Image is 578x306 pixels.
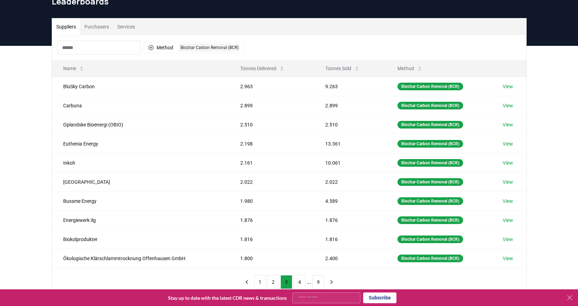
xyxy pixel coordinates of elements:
[314,115,386,134] td: 2.510
[52,115,229,134] td: Oplandske Bioenergi (OBIO)
[52,134,229,153] td: Euthenia Energy
[229,230,314,249] td: 1.816
[314,134,386,153] td: 13.361
[229,153,314,172] td: 2.161
[229,115,314,134] td: 2.510
[254,275,266,289] button: 1
[52,96,229,115] td: Carbuna
[397,235,463,243] div: Biochar Carbon Removal (BCR)
[397,102,463,109] div: Biochar Carbon Removal (BCR)
[229,77,314,96] td: 2.963
[241,275,253,289] button: previous page
[503,236,513,243] a: View
[314,249,386,268] td: 2.400
[503,140,513,147] a: View
[235,61,290,75] button: Tonnes Delivered
[267,275,279,289] button: 2
[503,159,513,166] a: View
[314,153,386,172] td: 10.061
[229,210,314,230] td: 1.876
[397,178,463,186] div: Biochar Carbon Removal (BCR)
[314,210,386,230] td: 1.876
[397,140,463,148] div: Biochar Carbon Removal (BCR)
[397,255,463,262] div: Biochar Carbon Removal (BCR)
[397,83,463,90] div: Biochar Carbon Removal (BCR)
[179,44,240,51] div: Biochar Carbon Removal (BCR)
[280,275,292,289] button: 3
[314,230,386,249] td: 1.816
[503,179,513,185] a: View
[320,61,365,75] button: Tonnes Sold
[397,216,463,224] div: Biochar Carbon Removal (BCR)
[503,198,513,205] a: View
[397,159,463,167] div: Biochar Carbon Removal (BCR)
[326,275,337,289] button: next page
[52,172,229,191] td: [GEOGRAPHIC_DATA]
[312,275,324,289] button: 9
[52,18,80,35] button: Suppliers
[58,61,90,75] button: Name
[52,77,229,96] td: BluSky Carbon
[52,191,229,210] td: Bussme Energy
[229,191,314,210] td: 1.980
[229,249,314,268] td: 1.800
[503,217,513,224] a: View
[80,18,113,35] button: Purchasers
[229,172,314,191] td: 2.022
[392,61,428,75] button: Method
[52,249,229,268] td: Ökologische Klärschlammtrocknung Offenhausen GmbH
[294,275,305,289] button: 4
[314,172,386,191] td: 2.022
[397,121,463,129] div: Biochar Carbon Removal (BCR)
[503,121,513,128] a: View
[397,197,463,205] div: Biochar Carbon Removal (BCR)
[144,42,245,53] button: MethodBiochar Carbon Removal (BCR)
[52,210,229,230] td: Energiewerk Ilg
[503,83,513,90] a: View
[113,18,139,35] button: Services
[307,278,311,286] li: ...
[314,96,386,115] td: 2.899
[52,153,229,172] td: Inkoh
[229,96,314,115] td: 2.899
[503,255,513,262] a: View
[314,191,386,210] td: 4.589
[229,134,314,153] td: 2.198
[314,77,386,96] td: 9.263
[52,230,229,249] td: Biokolprodukter
[503,102,513,109] a: View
